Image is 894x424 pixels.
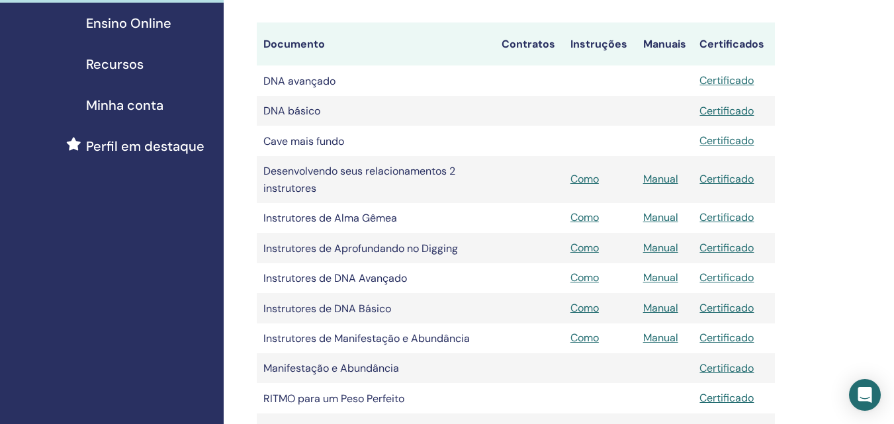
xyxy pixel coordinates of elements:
font: Manuais [643,37,686,51]
font: Cave mais fundo [263,134,344,148]
a: Manual [643,241,678,255]
font: DNA avançado [263,74,335,88]
font: Instrutores de Manifestação e Abundância [263,331,470,345]
a: Como [570,210,599,224]
font: Minha conta [86,97,163,114]
a: Certificado [699,331,754,345]
a: Manual [643,301,678,315]
a: Como [570,331,599,345]
a: Certificado [699,172,754,186]
a: Manual [643,271,678,284]
font: RITMO para um Peso Perfeito [263,392,404,405]
a: Certificado [699,301,754,315]
a: Certificado [699,241,754,255]
a: Como [570,301,599,315]
font: DNA básico [263,104,320,118]
a: Como [570,241,599,255]
font: Instrutores de Alma Gêmea [263,211,397,225]
a: Certificado [699,210,754,224]
font: Perfil em destaque [86,138,204,155]
a: Certificado [699,104,754,118]
a: Certificado [699,361,754,375]
font: Contratos [502,37,555,51]
font: Manifestação e Abundância [263,361,399,375]
a: Manual [643,172,678,186]
font: Instrutores de Aprofundando no Digging [263,241,458,255]
a: Manual [643,331,678,345]
font: Desenvolvendo seus relacionamentos 2 instrutores [263,164,455,194]
font: Certificados [699,37,764,51]
a: Manual [643,210,678,224]
a: Certificado [699,271,754,284]
a: Certificado [699,73,754,87]
font: Documento [263,37,325,51]
a: Certificado [699,134,754,148]
div: Open Intercom Messenger [849,379,881,411]
a: Certificado [699,391,754,405]
font: Instrutores de DNA Avançado [263,271,407,285]
a: Como [570,271,599,284]
font: Instruções [570,37,627,51]
font: Ensino Online [86,15,171,32]
font: Instrutores de DNA Básico [263,302,391,316]
font: Recursos [86,56,144,73]
a: Como [570,172,599,186]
